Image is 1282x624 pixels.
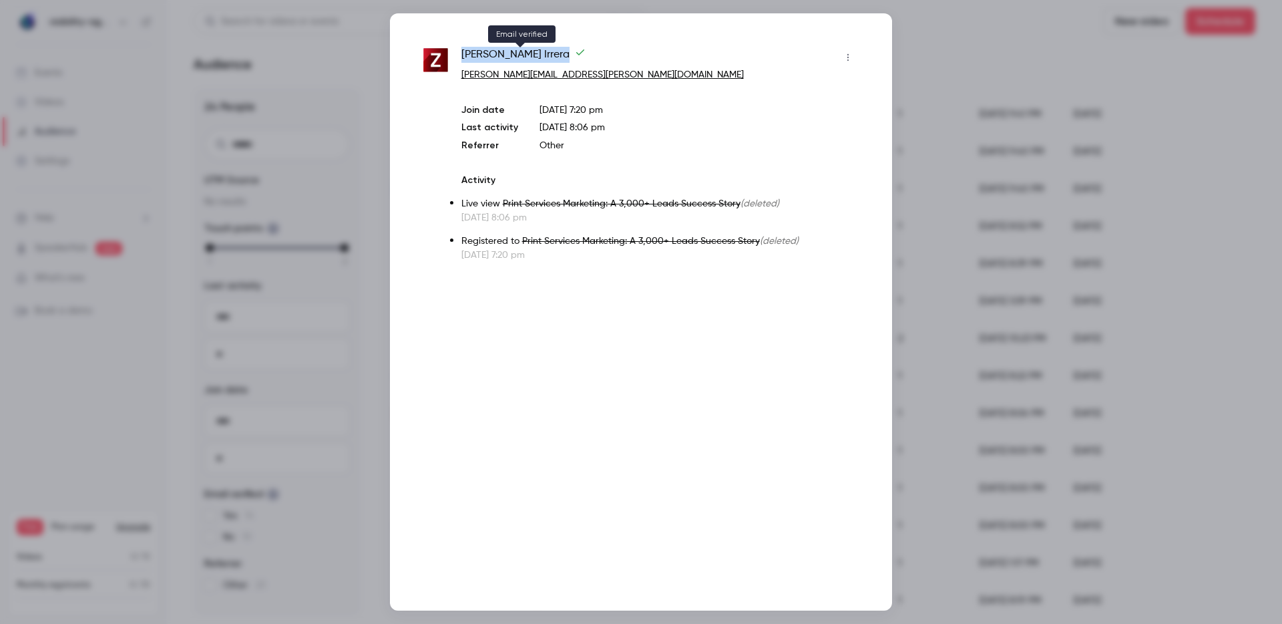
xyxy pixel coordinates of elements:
span: [PERSON_NAME] Irrera [461,47,586,68]
p: Join date [461,104,518,117]
p: Registered to [461,235,859,249]
p: [DATE] 8:06 pm [461,211,859,224]
img: zuzaprint.com [423,48,448,73]
p: Last activity [461,121,518,135]
p: Live view [461,197,859,211]
span: [DATE] 8:06 pm [540,123,605,132]
span: (deleted) [760,237,799,246]
p: [DATE] 7:20 pm [461,249,859,262]
p: Activity [461,174,859,187]
span: Print Services Marketing: A 3,000+ Leads Success Story [522,237,760,246]
span: (deleted) [740,199,779,208]
a: [PERSON_NAME][EMAIL_ADDRESS][PERSON_NAME][DOMAIN_NAME] [461,70,744,80]
p: Referrer [461,139,518,152]
span: Print Services Marketing: A 3,000+ Leads Success Story [503,199,740,208]
p: Other [540,139,859,152]
p: [DATE] 7:20 pm [540,104,859,117]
